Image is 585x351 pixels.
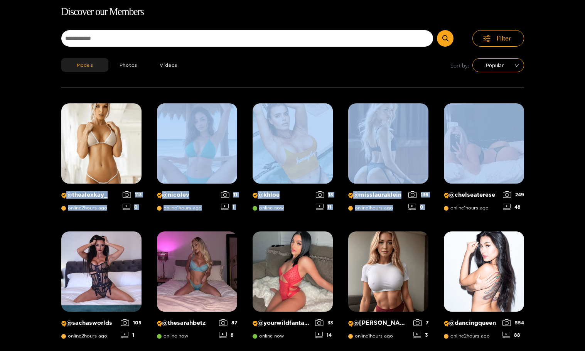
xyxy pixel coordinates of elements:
[444,205,489,211] span: online 1 hours ago
[253,191,312,199] p: @ khloe
[61,231,142,344] a: Creator Profile Image: sachasworlds@sachasworldsonline2hours ago1051
[348,333,393,339] span: online 1 hours ago
[157,191,217,199] p: @ nicolev
[502,319,524,326] div: 554
[253,231,333,344] a: Creator Profile Image: yourwildfantasyy69@yourwildfantasyy69online now3314
[61,231,142,312] img: Creator Profile Image: sachasworlds
[61,103,142,216] a: Creator Profile Image: thealexkay_@thealexkay_online2hours ago1130
[219,332,237,338] div: 8
[450,61,469,70] span: Sort by:
[61,333,107,339] span: online 2 hours ago
[253,231,333,312] img: Creator Profile Image: yourwildfantasyy69
[444,191,499,199] p: @ chelseaterese
[503,191,524,198] div: 249
[61,4,524,20] h1: Discover our Members
[444,333,490,339] span: online 2 hours ago
[444,319,499,327] p: @ dancingqueen
[61,103,142,184] img: Creator Profile Image: thealexkay_
[157,319,215,327] p: @ thesarahbetz
[348,319,410,327] p: @ [PERSON_NAME]
[472,30,524,47] button: Filter
[157,205,202,211] span: online 1 hours ago
[61,205,107,211] span: online 2 hours ago
[348,103,428,184] img: Creator Profile Image: misslauraklein
[348,191,405,199] p: @ misslauraklein
[316,204,333,210] div: 11
[348,205,393,211] span: online 1 hours ago
[121,319,142,326] div: 105
[444,103,524,216] a: Creator Profile Image: chelseaterese@chelseatereseonline1hours ago24948
[61,319,117,327] p: @ sachasworlds
[348,231,428,312] img: Creator Profile Image: michelle
[497,34,511,43] span: Filter
[157,103,237,184] img: Creator Profile Image: nicolev
[123,191,142,198] div: 113
[444,231,524,344] a: Creator Profile Image: dancingqueen@dancingqueenonline2hours ago55488
[413,332,428,338] div: 3
[157,231,237,312] img: Creator Profile Image: thesarahbetz
[253,333,284,339] span: online now
[121,332,142,338] div: 1
[108,58,149,72] button: Photos
[503,204,524,210] div: 48
[148,58,189,72] button: Videos
[157,231,237,344] a: Creator Profile Image: thesarahbetz@thesarahbetzonline now878
[157,103,237,216] a: Creator Profile Image: nicolev@nicolevonline1hours ago111
[437,30,454,47] button: Submit Search
[408,204,428,210] div: 0
[348,103,428,216] a: Creator Profile Image: misslauraklein@misslaurakleinonline1hours ago1360
[472,58,524,72] div: sort
[219,319,237,326] div: 87
[221,204,237,210] div: 1
[315,332,333,338] div: 14
[123,204,142,210] div: 0
[61,191,119,199] p: @ thealexkay_
[413,319,428,326] div: 7
[253,205,284,211] span: online now
[478,59,518,71] span: Popular
[221,191,237,198] div: 11
[253,103,333,216] a: Creator Profile Image: khloe@khloeonline now1311
[444,103,524,184] img: Creator Profile Image: chelseaterese
[502,332,524,338] div: 88
[444,231,524,312] img: Creator Profile Image: dancingqueen
[348,231,428,344] a: Creator Profile Image: michelle@[PERSON_NAME]online1hours ago73
[408,191,428,198] div: 136
[253,103,333,184] img: Creator Profile Image: khloe
[253,319,311,327] p: @ yourwildfantasyy69
[316,191,333,198] div: 13
[315,319,333,326] div: 33
[157,333,188,339] span: online now
[61,58,108,72] button: Models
